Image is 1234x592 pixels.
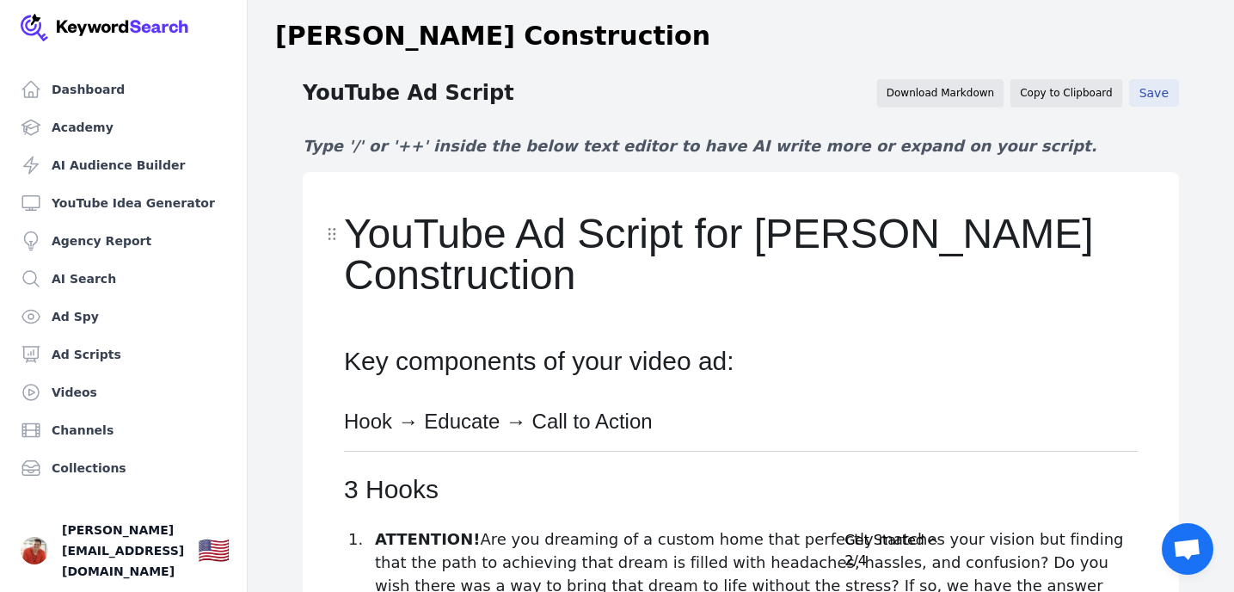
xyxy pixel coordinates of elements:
[14,72,233,107] a: Dashboard
[198,535,230,566] div: 🇺🇸
[344,213,1138,296] h1: YouTube Ad Script for [PERSON_NAME] Construction
[344,406,1138,437] h3: Hook → Educate → Call to Action
[14,224,233,258] a: Agency Report
[62,520,184,582] span: [PERSON_NAME][EMAIL_ADDRESS][DOMAIN_NAME]
[14,337,233,372] a: Ad Scripts
[21,537,48,564] button: Open user button
[344,344,1138,379] h2: Key components of your video ad:
[344,472,1138,507] h2: 3 Hooks
[303,79,514,107] div: YouTube Ad Script
[877,79,1004,107] button: Download Markdown
[1129,79,1179,107] button: Save
[375,530,480,548] strong: ATTENTION!
[14,413,233,447] a: Channels
[14,299,233,334] a: Ad Spy
[21,537,48,564] img: Patrick Malone
[1010,79,1121,107] button: Copy to Clipboard
[198,533,230,568] button: 🇺🇸
[303,120,1179,172] div: Type '/' or '++' inside the below text editor to have AI write more or expand on your script.
[14,262,233,296] a: AI Search
[844,530,1213,571] div: Get Started
[844,551,867,571] div: 2/4
[21,14,189,41] img: Your Company
[1162,523,1213,575] a: Open chat
[14,451,233,485] a: Collections
[844,530,924,551] div: Get Started
[14,148,233,182] a: AI Audience Builder
[275,21,710,52] h1: [PERSON_NAME] Construction
[14,375,233,410] a: Videos
[844,530,1213,551] div: Drag to move checklist
[14,186,233,220] a: YouTube Idea Generator
[844,530,1213,571] button: Expand Checklist
[14,110,233,145] a: Academy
